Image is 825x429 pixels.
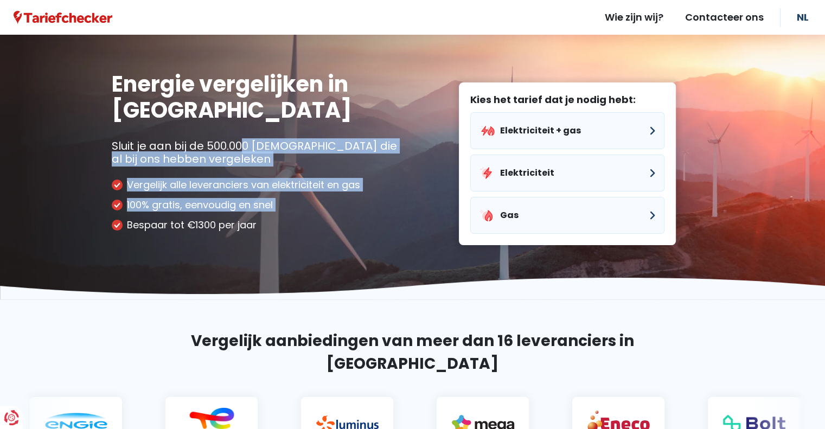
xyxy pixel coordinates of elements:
label: Kies het tarief dat je nodig hebt: [470,94,664,106]
li: 100% gratis, eenvoudig en snel [112,199,405,211]
p: Sluit je aan bij de 500.000 [DEMOGRAPHIC_DATA] die al bij ons hebben vergeleken [112,139,405,165]
li: Bespaar tot €1300 per jaar [112,219,405,231]
button: Elektriciteit + gas [470,112,664,149]
h1: Energie vergelijken in [GEOGRAPHIC_DATA] [112,71,405,123]
h2: Vergelijk aanbiedingen van meer dan 16 leveranciers in [GEOGRAPHIC_DATA] [112,330,714,375]
button: Elektriciteit [470,155,664,191]
button: Gas [470,197,664,234]
a: Tariefchecker [14,10,112,24]
img: Tariefchecker logo [14,11,112,24]
li: Vergelijk alle leveranciers van elektriciteit en gas [112,179,405,191]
